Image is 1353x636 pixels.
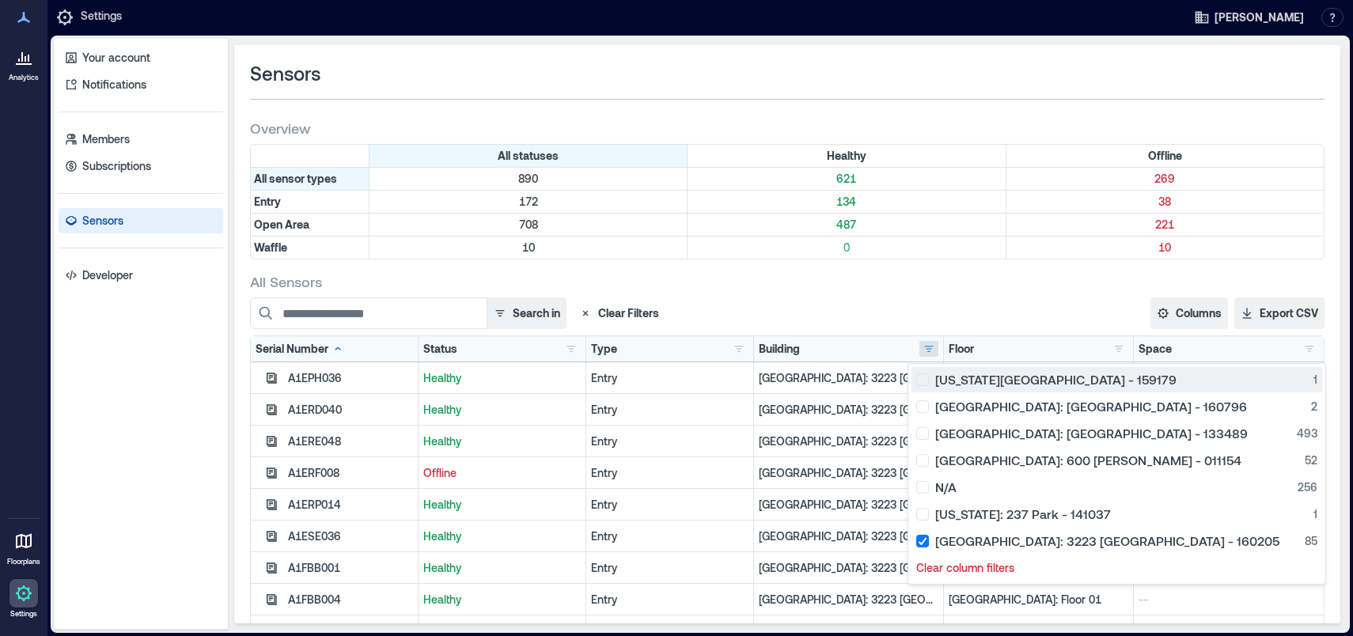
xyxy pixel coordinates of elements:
[1139,341,1172,357] div: Space
[82,158,151,174] p: Subscriptions
[288,592,413,608] div: A1FBB004
[288,433,413,449] div: A1ERE048
[2,522,45,571] a: Floorplans
[949,341,974,357] div: Floor
[759,402,938,418] p: [GEOGRAPHIC_DATA]: 3223 [GEOGRAPHIC_DATA] - 160205
[591,341,617,357] div: Type
[59,263,223,288] a: Developer
[759,341,800,357] div: Building
[691,240,1002,256] p: 0
[759,560,938,576] p: [GEOGRAPHIC_DATA]: 3223 [GEOGRAPHIC_DATA] - 160205
[759,592,938,608] p: [GEOGRAPHIC_DATA]: 3223 [GEOGRAPHIC_DATA] - 160205
[423,497,581,513] p: Healthy
[250,272,322,291] span: All Sensors
[1215,9,1304,25] span: [PERSON_NAME]
[949,592,1128,608] p: [GEOGRAPHIC_DATA]: Floor 01
[1234,297,1325,329] button: Export CSV
[1006,191,1324,213] div: Filter by Type: Entry & Status: Offline
[5,574,43,623] a: Settings
[423,592,581,608] p: Healthy
[688,214,1006,236] div: Filter by Type: Open Area & Status: Healthy
[288,497,413,513] div: A1ERP014
[591,370,749,386] div: Entry
[59,72,223,97] a: Notifications
[59,153,223,179] a: Subscriptions
[423,402,581,418] p: Healthy
[591,497,749,513] div: Entry
[423,560,581,576] p: Healthy
[487,297,567,329] button: Search in
[370,145,688,167] div: All statuses
[688,237,1006,259] div: Filter by Type: Waffle & Status: Healthy (0 sensors)
[591,528,749,544] div: Entry
[759,370,938,386] p: [GEOGRAPHIC_DATA]: 3223 [GEOGRAPHIC_DATA] - 160205
[759,497,938,513] p: [GEOGRAPHIC_DATA]: 3223 [GEOGRAPHIC_DATA] - 160205
[82,213,123,229] p: Sensors
[9,73,39,82] p: Analytics
[373,217,684,233] p: 708
[1150,297,1228,329] button: Columns
[7,557,40,566] p: Floorplans
[591,592,749,608] div: Entry
[59,45,223,70] a: Your account
[1010,217,1321,233] p: 221
[288,370,413,386] div: A1EPH036
[288,528,413,544] div: A1ESE036
[1189,5,1309,30] button: [PERSON_NAME]
[250,61,320,86] span: Sensors
[1010,194,1321,210] p: 38
[1139,592,1319,608] p: --
[591,433,749,449] div: Entry
[591,402,749,418] div: Entry
[423,370,581,386] p: Healthy
[691,171,1002,187] p: 621
[423,433,581,449] p: Healthy
[82,131,130,147] p: Members
[1006,145,1324,167] div: Filter by Status: Offline
[10,609,37,619] p: Settings
[82,267,133,283] p: Developer
[688,145,1006,167] div: Filter by Status: Healthy
[251,191,370,213] div: Filter by Type: Entry
[4,38,44,87] a: Analytics
[691,194,1002,210] p: 134
[288,465,413,481] div: A1ERF008
[1010,240,1321,256] p: 10
[373,240,684,256] p: 10
[251,237,370,259] div: Filter by Type: Waffle
[373,194,684,210] p: 172
[82,50,150,66] p: Your account
[759,433,938,449] p: [GEOGRAPHIC_DATA]: 3223 [GEOGRAPHIC_DATA] - 160205
[688,191,1006,213] div: Filter by Type: Entry & Status: Healthy
[256,341,344,357] div: Serial Number
[423,341,457,357] div: Status
[82,77,146,93] p: Notifications
[373,171,684,187] p: 890
[591,560,749,576] div: Entry
[423,465,581,481] p: Offline
[759,528,938,544] p: [GEOGRAPHIC_DATA]: 3223 [GEOGRAPHIC_DATA] - 160205
[59,208,223,233] a: Sensors
[759,465,938,481] p: [GEOGRAPHIC_DATA]: 3223 [GEOGRAPHIC_DATA] - 160205
[1006,237,1324,259] div: Filter by Type: Waffle & Status: Offline
[250,119,310,138] span: Overview
[591,465,749,481] div: Entry
[251,214,370,236] div: Filter by Type: Open Area
[59,127,223,152] a: Members
[288,560,413,576] div: A1FBB001
[573,297,665,329] button: Clear Filters
[288,402,413,418] div: A1ERD040
[1006,214,1324,236] div: Filter by Type: Open Area & Status: Offline
[251,168,370,190] div: All sensor types
[691,217,1002,233] p: 487
[81,8,122,27] p: Settings
[1010,171,1321,187] p: 269
[423,528,581,544] p: Healthy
